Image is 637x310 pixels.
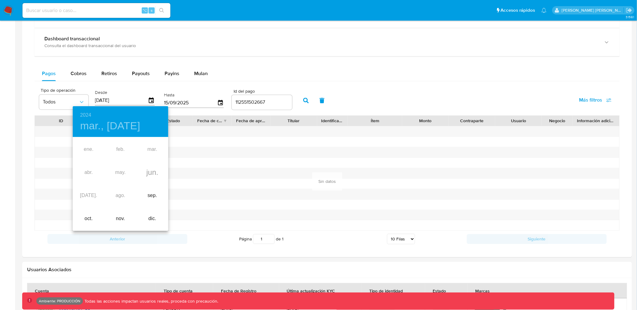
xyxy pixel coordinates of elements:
div: oct. [73,207,104,230]
div: nov. [104,207,136,230]
div: sep. [137,184,168,207]
button: 2024 [80,111,91,119]
button: mar., [DATE] [80,119,140,132]
div: dic. [137,207,168,230]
